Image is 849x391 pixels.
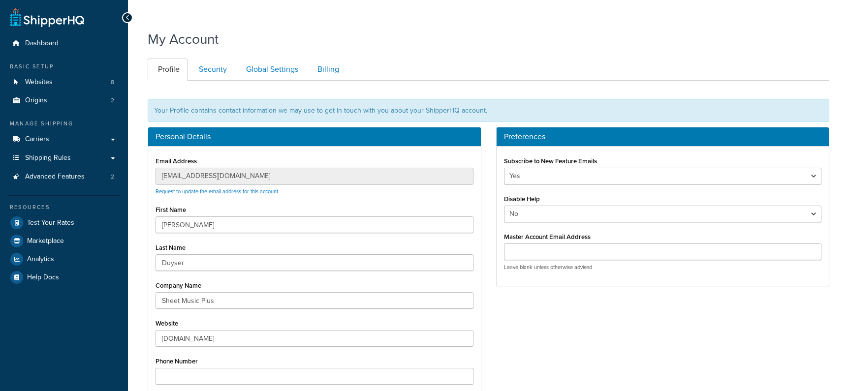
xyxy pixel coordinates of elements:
span: Shipping Rules [25,154,71,162]
p: Leave blank unless otherwise advised [504,264,822,271]
div: Resources [7,203,121,211]
span: 2 [111,173,114,181]
a: Origins 2 [7,91,121,110]
a: Analytics [7,250,121,268]
h1: My Account [148,30,219,49]
label: Phone Number [156,358,198,365]
span: 2 [111,96,114,105]
label: Email Address [156,157,197,165]
a: Shipping Rules [7,149,121,167]
span: Carriers [25,135,49,144]
a: Marketplace [7,232,121,250]
label: Disable Help [504,195,540,203]
span: Help Docs [27,273,59,282]
a: ShipperHQ Home [10,7,84,27]
a: Profile [148,59,188,81]
span: Websites [25,78,53,87]
span: Marketplace [27,237,64,245]
span: Analytics [27,255,54,264]
a: Help Docs [7,269,121,286]
span: Advanced Features [25,173,85,181]
span: Test Your Rates [27,219,74,227]
li: Origins [7,91,121,110]
li: Websites [7,73,121,91]
label: Company Name [156,282,201,289]
span: 8 [111,78,114,87]
a: Billing [307,59,347,81]
a: Advanced Features 2 [7,168,121,186]
div: Your Profile contains contact information we may use to get in touch with you about your ShipperH... [148,99,829,122]
div: Manage Shipping [7,120,121,128]
a: Dashboard [7,34,121,53]
li: Advanced Features [7,168,121,186]
h3: Preferences [504,132,822,141]
label: Master Account Email Address [504,233,591,241]
label: Last Name [156,244,186,251]
label: First Name [156,206,186,213]
a: Websites 8 [7,73,121,91]
a: Request to update the email address for this account [156,187,278,195]
a: Test Your Rates [7,214,121,232]
span: Origins [25,96,47,105]
a: Global Settings [236,59,306,81]
a: Security [189,59,235,81]
label: Website [156,320,178,327]
div: Basic Setup [7,62,121,71]
label: Subscribe to New Feature Emails [504,157,597,165]
a: Carriers [7,130,121,149]
span: Dashboard [25,39,59,48]
h3: Personal Details [156,132,473,141]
